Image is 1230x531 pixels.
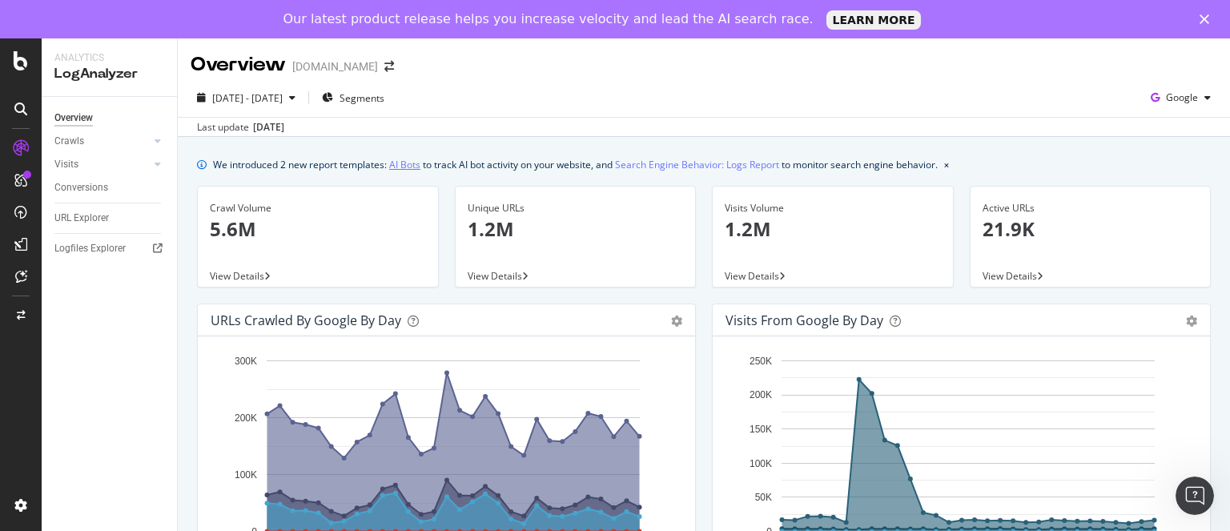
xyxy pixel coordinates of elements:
p: 21.9K [983,215,1199,243]
div: URLs Crawled by Google by day [211,312,401,328]
div: gear [671,316,682,327]
a: AI Bots [389,156,420,173]
text: 150K [750,424,772,435]
span: [DATE] - [DATE] [212,91,283,105]
text: 200K [235,412,257,424]
div: Visits from Google by day [726,312,883,328]
div: Visits Volume [725,201,941,215]
text: 200K [750,390,772,401]
div: LogAnalyzer [54,65,164,83]
button: Google [1144,85,1217,111]
a: Visits [54,156,150,173]
div: Crawls [54,133,84,150]
span: Segments [340,91,384,105]
div: Visits [54,156,78,173]
span: View Details [210,269,264,283]
button: Segments [316,85,391,111]
a: Overview [54,110,166,127]
div: Overview [191,51,286,78]
text: 250K [750,356,772,367]
span: Google [1166,91,1198,104]
p: 1.2M [468,215,684,243]
p: 5.6M [210,215,426,243]
text: 50K [755,492,772,503]
a: Conversions [54,179,166,196]
div: Logfiles Explorer [54,240,126,257]
a: Crawls [54,133,150,150]
a: Logfiles Explorer [54,240,166,257]
text: 100K [750,458,772,469]
span: View Details [725,269,779,283]
div: Active URLs [983,201,1199,215]
div: Our latest product release helps you increase velocity and lead the AI search race. [283,11,814,27]
a: LEARN MORE [826,10,922,30]
span: View Details [983,269,1037,283]
div: [DATE] [253,120,284,135]
text: 300K [235,356,257,367]
div: arrow-right-arrow-left [384,61,394,72]
p: 1.2M [725,215,941,243]
div: gear [1186,316,1197,327]
a: URL Explorer [54,210,166,227]
div: Last update [197,120,284,135]
button: close banner [940,153,953,176]
div: Crawl Volume [210,201,426,215]
iframe: Intercom live chat [1176,477,1214,515]
div: [DOMAIN_NAME] [292,58,378,74]
a: Search Engine Behavior: Logs Report [615,156,779,173]
div: Overview [54,110,93,127]
span: View Details [468,269,522,283]
div: We introduced 2 new report templates: to track AI bot activity on your website, and to monitor se... [213,156,938,173]
button: [DATE] - [DATE] [191,85,302,111]
div: Conversions [54,179,108,196]
div: info banner [197,156,1211,173]
text: 100K [235,469,257,481]
div: Unique URLs [468,201,684,215]
div: Close [1200,14,1216,24]
div: Analytics [54,51,164,65]
div: URL Explorer [54,210,109,227]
